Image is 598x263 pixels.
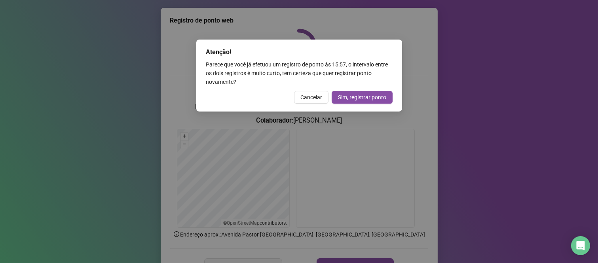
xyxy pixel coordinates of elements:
[338,93,386,102] span: Sim, registrar ponto
[294,91,328,104] button: Cancelar
[300,93,322,102] span: Cancelar
[206,47,393,57] div: Atenção!
[571,236,590,255] div: Open Intercom Messenger
[206,60,393,86] div: Parece que você já efetuou um registro de ponto às 15:57 , o intervalo entre os dois registros é ...
[332,91,393,104] button: Sim, registrar ponto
